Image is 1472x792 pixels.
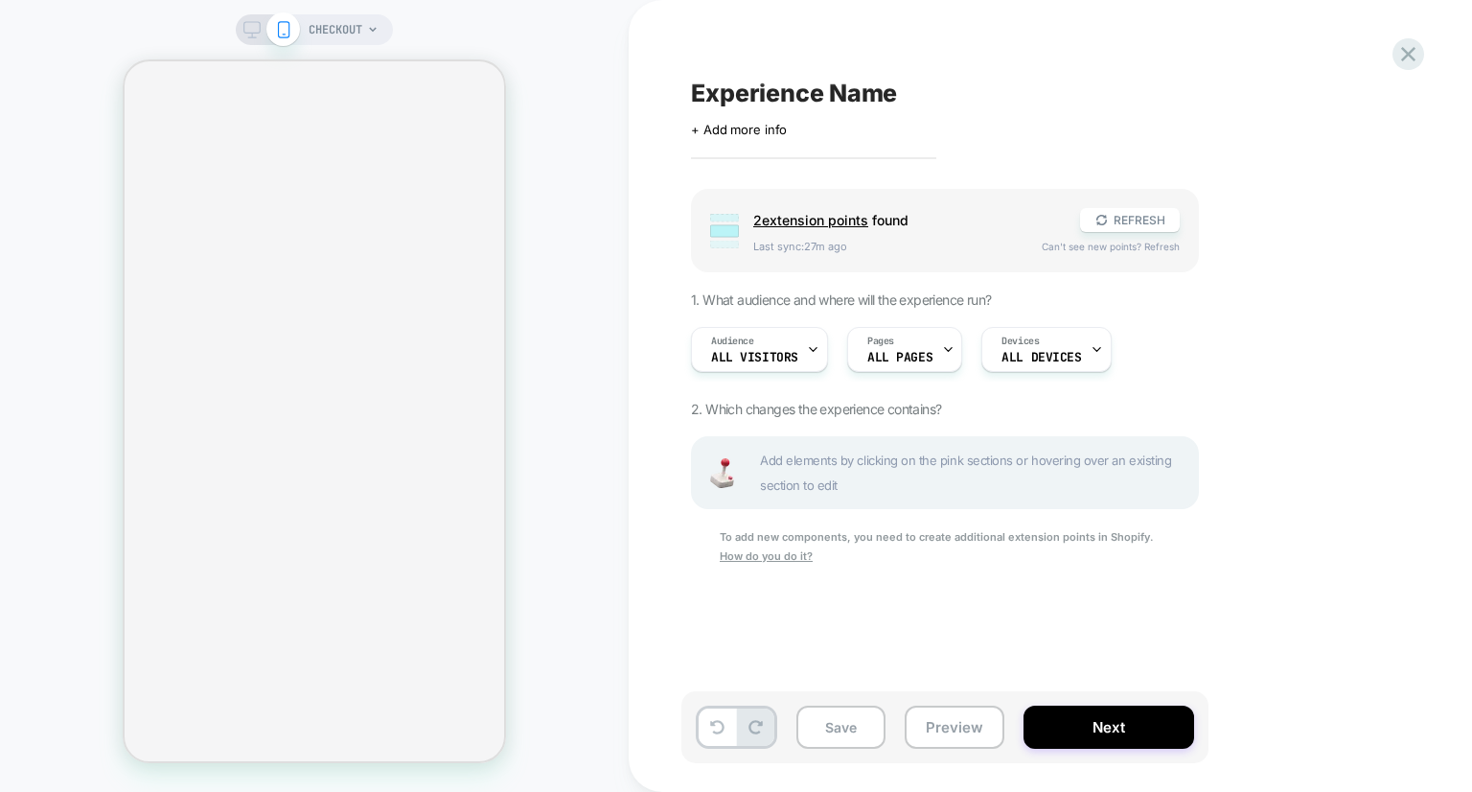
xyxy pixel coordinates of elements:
[753,212,868,228] span: 2 extension point s
[1080,208,1180,232] button: REFRESH
[753,240,1023,253] span: Last sync: 27m ago
[691,291,991,308] span: 1. What audience and where will the experience run?
[720,549,813,563] u: How do you do it?
[691,79,897,107] span: Experience Name
[753,212,1061,228] span: found
[760,448,1187,498] span: Add elements by clicking on the pink sections or hovering over an existing section to edit
[867,335,894,348] span: Pages
[711,335,754,348] span: Audience
[796,706,885,749] button: Save
[711,351,798,364] span: All Visitors
[702,458,741,488] img: Joystick
[1023,706,1194,749] button: Next
[309,14,362,45] span: CHECKOUT
[691,528,1199,567] div: To add new components, you need to create additional extension points in Shopify.
[1001,351,1081,364] span: ALL DEVICES
[1042,241,1180,252] span: Can't see new points? Refresh
[867,351,932,364] span: ALL PAGES
[1001,335,1039,348] span: Devices
[691,122,787,137] span: + Add more info
[905,706,1004,749] button: Preview
[691,401,941,417] span: 2. Which changes the experience contains?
